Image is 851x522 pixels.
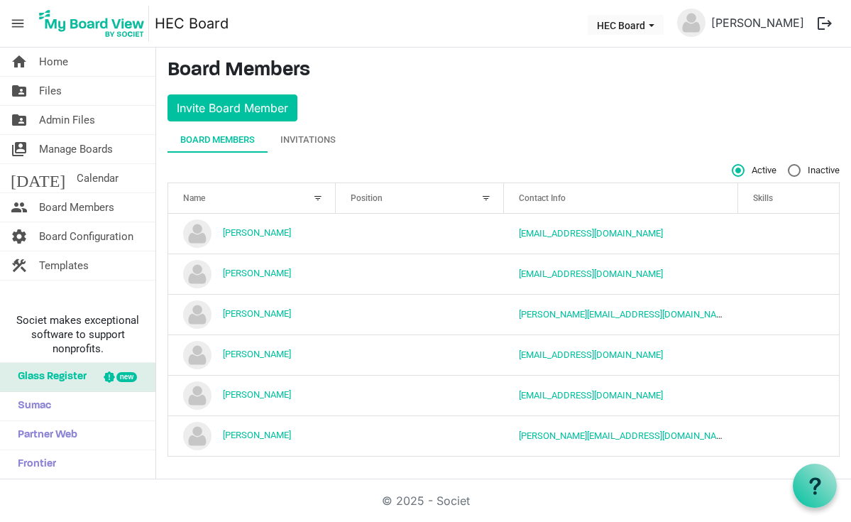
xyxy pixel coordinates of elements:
td: column header Position [336,254,503,294]
img: My Board View Logo [35,6,149,41]
td: column header Position [336,375,503,415]
td: shane.chalupa0ball@gmail.com is template cell column header Contact Info [504,415,739,456]
td: is template cell column header Skills [738,375,839,415]
span: Glass Register [11,363,87,391]
span: folder_shared [11,106,28,134]
a: [EMAIL_ADDRESS][DOMAIN_NAME] [519,390,663,401]
span: switch_account [11,135,28,163]
span: Files [39,77,62,105]
td: Brad Bradshaw is template cell column header Name [168,294,336,335]
a: [EMAIL_ADDRESS][DOMAIN_NAME] [519,349,663,360]
td: column header Position [336,415,503,456]
td: Adam Merah is template cell column header Name [168,214,336,254]
td: RickSmithEsq@protonmail.com is template cell column header Contact Info [504,375,739,415]
span: Contact Info [519,193,566,203]
td: column header Position [336,214,503,254]
span: construction [11,251,28,280]
span: Board Configuration [39,222,133,251]
span: Admin Files [39,106,95,134]
a: © 2025 - Societ [382,494,470,508]
td: is template cell column header Skills [738,294,839,335]
td: is template cell column header Skills [738,415,839,456]
td: Shane Chalupa is template cell column header Name [168,415,336,456]
span: Position [351,193,383,203]
a: [PERSON_NAME] [223,308,291,319]
span: [DATE] [11,164,65,192]
span: settings [11,222,28,251]
img: no-profile-picture.svg [677,9,705,37]
a: My Board View Logo [35,6,155,41]
td: naridon@gmail.com is template cell column header Contact Info [504,335,739,375]
img: no-profile-picture.svg [183,260,212,288]
td: Anand Vasudevan is template cell column header Name [168,254,336,294]
a: [PERSON_NAME] [705,9,810,37]
span: Skills [753,193,773,203]
td: column header Position [336,335,503,375]
a: [EMAIL_ADDRESS][DOMAIN_NAME] [519,268,663,279]
button: logout [810,9,840,38]
a: [PERSON_NAME] [223,349,291,359]
span: people [11,193,28,222]
span: Home [39,48,68,76]
a: [PERSON_NAME][EMAIL_ADDRESS][DOMAIN_NAME] [519,430,731,441]
td: is template cell column header Skills [738,214,839,254]
span: Inactive [788,164,840,177]
td: is template cell column header Skills [738,335,839,375]
button: HEC Board dropdownbutton [588,15,664,35]
span: Calendar [77,164,119,192]
td: amerah@nelhydrogen.com is template cell column header Contact Info [504,214,739,254]
span: Name [183,193,205,203]
span: Manage Boards [39,135,113,163]
span: home [11,48,28,76]
img: no-profile-picture.svg [183,219,212,248]
a: [PERSON_NAME] [223,389,291,400]
span: Frontier [11,450,56,479]
td: Narasimhan Soundarrajan is template cell column header Name [168,335,336,375]
span: Templates [39,251,89,280]
span: Partner Web [11,421,77,450]
a: [PERSON_NAME] [223,430,291,440]
div: Invitations [280,133,336,147]
span: folder_shared [11,77,28,105]
td: brad@velerity.com is template cell column header Contact Info [504,294,739,335]
img: no-profile-picture.svg [183,341,212,369]
div: Board Members [180,133,255,147]
span: Sumac [11,392,51,420]
img: no-profile-picture.svg [183,422,212,450]
div: new [116,372,137,382]
td: column header Position [336,294,503,335]
td: is template cell column header Skills [738,254,839,294]
div: tab-header [168,127,840,153]
span: Board Members [39,193,114,222]
span: Societ makes exceptional software to support nonprofits. [6,313,149,356]
td: avasudevan@ivysads.com is template cell column header Contact Info [504,254,739,294]
a: [PERSON_NAME][EMAIL_ADDRESS][DOMAIN_NAME] [519,309,731,320]
button: Invite Board Member [168,94,297,121]
img: no-profile-picture.svg [183,300,212,329]
a: HEC Board [155,9,229,38]
h3: Board Members [168,59,840,83]
a: [PERSON_NAME] [223,227,291,238]
img: no-profile-picture.svg [183,381,212,410]
span: Active [732,164,776,177]
a: [EMAIL_ADDRESS][DOMAIN_NAME] [519,228,663,239]
span: menu [4,10,31,37]
a: [PERSON_NAME] [223,268,291,278]
td: Rick Smith is template cell column header Name [168,375,336,415]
